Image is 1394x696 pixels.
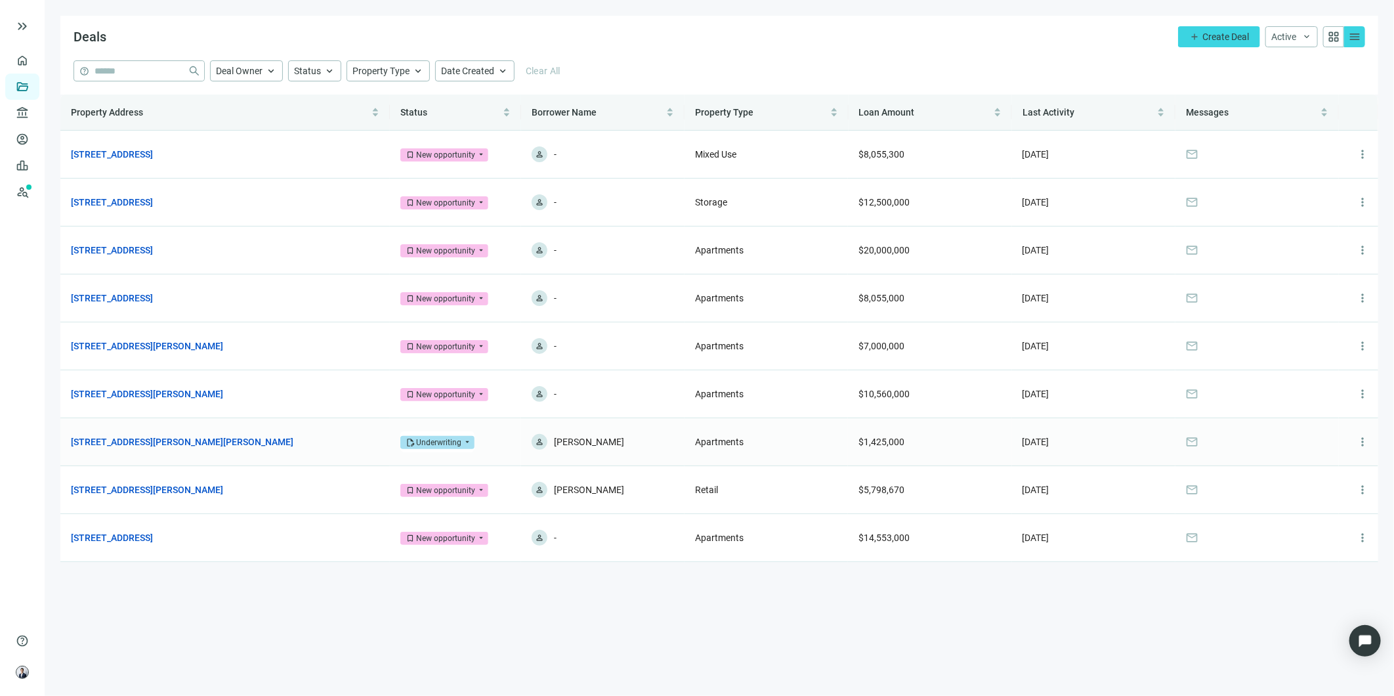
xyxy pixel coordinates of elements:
[1349,625,1381,657] div: Open Intercom Messenger
[216,66,263,76] span: Deal Owner
[406,486,415,495] span: bookmark
[859,107,915,118] span: Loan Amount
[71,107,143,118] span: Property Address
[1186,107,1229,118] span: Messages
[858,245,910,255] span: $20,000,000
[1178,26,1260,47] button: addCreate Deal
[695,107,753,118] span: Property Type
[1023,245,1049,255] span: [DATE]
[79,66,89,76] span: help
[1186,292,1199,305] span: mail
[16,106,25,120] span: account_balance
[324,65,335,77] span: keyboard_arrow_up
[1349,237,1376,263] button: more_vert
[406,246,415,255] span: bookmark
[416,196,475,209] div: New opportunity
[695,533,744,543] span: Apartments
[497,65,509,77] span: keyboard_arrow_up
[14,18,30,34] button: keyboard_double_arrow_right
[16,666,28,678] img: avatar
[554,290,557,306] span: -
[535,246,544,255] span: person
[554,242,557,258] span: -
[554,482,624,498] span: [PERSON_NAME]
[1349,141,1376,167] button: more_vert
[532,107,597,118] span: Borrower Name
[535,341,544,351] span: person
[71,243,153,257] a: [STREET_ADDRESS]
[416,292,475,305] div: New opportunity
[535,485,544,494] span: person
[1186,435,1199,448] span: mail
[554,386,557,402] span: -
[406,198,415,207] span: bookmark
[71,435,293,449] a: [STREET_ADDRESS][PERSON_NAME][PERSON_NAME]
[1349,189,1376,215] button: more_vert
[1265,26,1318,47] button: Activekeyboard_arrow_down
[1023,149,1049,160] span: [DATE]
[416,148,475,162] div: New opportunity
[1023,533,1049,543] span: [DATE]
[406,438,415,447] span: edit_document
[554,434,624,450] span: [PERSON_NAME]
[1202,32,1249,42] span: Create Deal
[1189,32,1200,42] span: add
[71,147,153,162] a: [STREET_ADDRESS]
[535,533,544,542] span: person
[71,483,223,497] a: [STREET_ADDRESS][PERSON_NAME]
[1186,387,1199,401] span: mail
[858,341,904,351] span: $7,000,000
[1356,483,1369,496] span: more_vert
[695,485,718,495] span: Retail
[1356,435,1369,448] span: more_vert
[535,198,544,207] span: person
[412,65,424,77] span: keyboard_arrow_up
[1349,285,1376,311] button: more_vert
[265,65,277,77] span: keyboard_arrow_up
[535,294,544,303] span: person
[416,436,461,449] div: Underwriting
[858,437,904,447] span: $1,425,000
[71,387,223,401] a: [STREET_ADDRESS][PERSON_NAME]
[554,338,557,354] span: -
[1356,292,1369,305] span: more_vert
[400,107,427,118] span: Status
[695,149,736,160] span: Mixed Use
[554,194,557,210] span: -
[71,339,223,353] a: [STREET_ADDRESS][PERSON_NAME]
[1349,477,1376,503] button: more_vert
[416,388,475,401] div: New opportunity
[352,66,410,76] span: Property Type
[1023,437,1049,447] span: [DATE]
[1356,387,1369,401] span: more_vert
[1023,107,1074,118] span: Last Activity
[1356,531,1369,544] span: more_vert
[71,291,153,305] a: [STREET_ADDRESS]
[1356,148,1369,161] span: more_vert
[858,293,904,303] span: $8,055,000
[406,534,415,543] span: bookmark
[535,389,544,399] span: person
[1356,244,1369,257] span: more_vert
[1023,341,1049,351] span: [DATE]
[520,60,566,81] button: Clear All
[441,66,494,76] span: Date Created
[1271,32,1296,42] span: Active
[416,532,475,545] div: New opportunity
[535,150,544,159] span: person
[1023,197,1049,207] span: [DATE]
[1186,244,1199,257] span: mail
[416,244,475,257] div: New opportunity
[71,531,153,545] a: [STREET_ADDRESS]
[1349,333,1376,359] button: more_vert
[416,484,475,497] div: New opportunity
[554,530,557,546] span: -
[1186,339,1199,353] span: mail
[695,245,744,255] span: Apartments
[1023,485,1049,495] span: [DATE]
[1349,525,1376,551] button: more_vert
[695,197,727,207] span: Storage
[1349,429,1376,455] button: more_vert
[1186,531,1199,544] span: mail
